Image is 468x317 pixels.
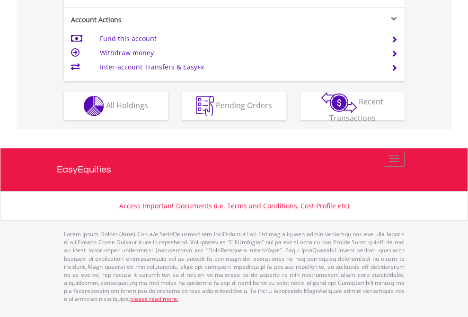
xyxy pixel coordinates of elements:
[106,100,148,110] span: All Holdings
[182,92,286,120] button: Pending Orders
[300,92,405,120] button: Recent Transactions
[84,96,104,116] img: holdings-wht.png
[64,15,234,25] div: Account Actions
[321,92,357,113] img: transactions-zar-wht.png
[100,60,380,74] td: Inter-account Transfers & EasyFx
[216,100,272,110] span: Pending Orders
[196,96,214,116] img: pending_instructions-wht.png
[100,46,380,60] td: Withdraw money
[130,295,178,303] a: please read more:
[64,92,168,120] button: All Holdings
[57,148,412,191] a: EasyEquities
[100,32,380,46] td: Fund this account
[119,201,349,210] a: Access Important Documents (i.e. Terms and Conditions, Cost Profile etc)
[64,230,405,303] p: Lorem Ipsum Dolors (Ame) Con a/e SeddOeiusmod tem InciDiduntut Lab Etd mag aliquaen admin veniamq...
